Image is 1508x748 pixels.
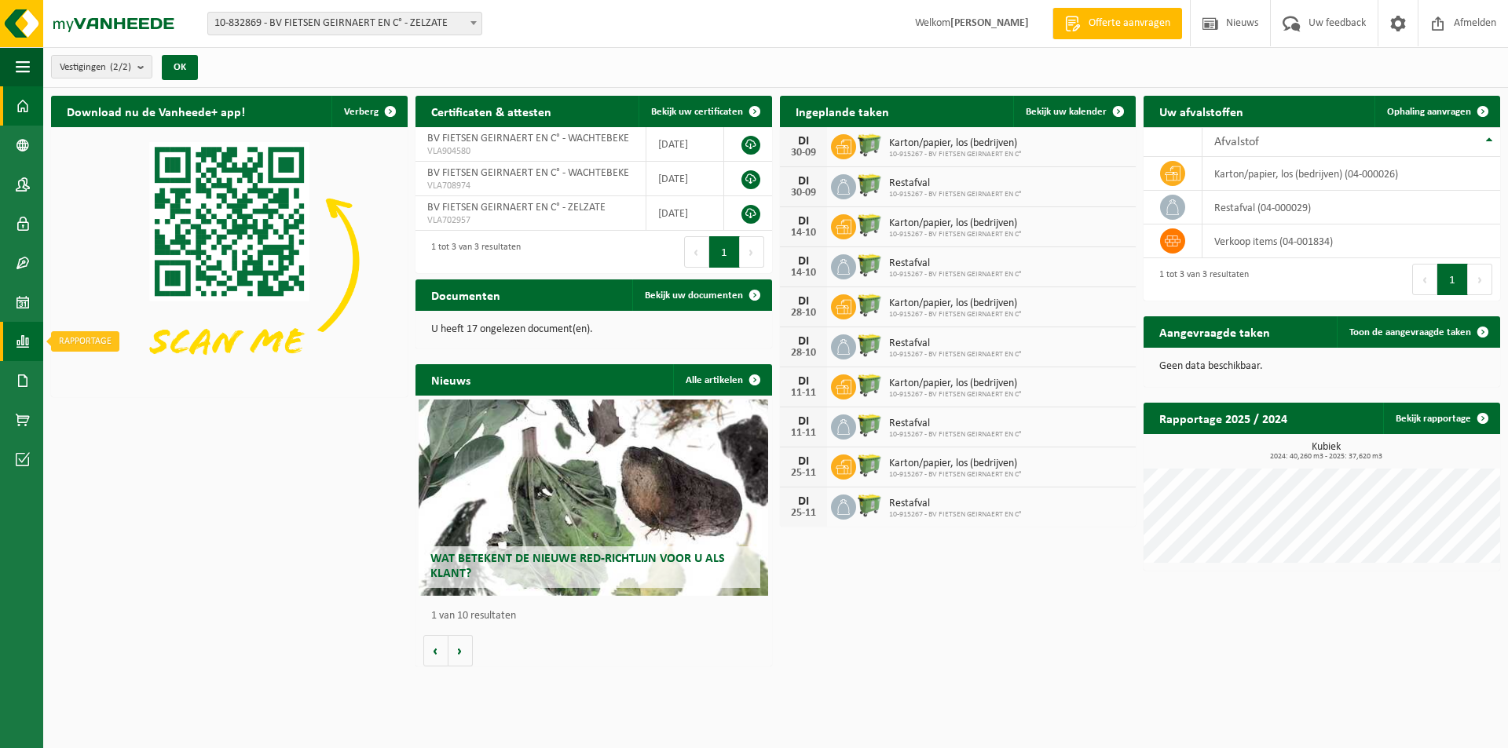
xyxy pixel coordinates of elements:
span: BV FIETSEN GEIRNAERT EN C° - ZELZATE [427,202,606,213]
span: Restafval [889,418,1021,430]
a: Bekijk uw kalender [1013,96,1134,127]
img: WB-0660-HPE-GN-51 [856,132,883,159]
span: Offerte aanvragen [1085,16,1174,31]
span: Restafval [889,338,1021,350]
span: Bekijk uw certificaten [651,107,743,117]
div: DI [788,135,819,148]
span: Wat betekent de nieuwe RED-richtlijn voor u als klant? [430,553,725,580]
span: Karton/papier, los (bedrijven) [889,297,1021,310]
span: Restafval [889,177,1021,190]
a: Bekijk uw certificaten [639,96,770,127]
span: 10-915267 - BV FIETSEN GEIRNAERT EN C° [889,470,1021,480]
td: karton/papier, los (bedrijven) (04-000026) [1202,157,1500,191]
h2: Ingeplande taken [780,96,905,126]
td: [DATE] [646,196,724,231]
div: DI [788,175,819,188]
span: 10-915267 - BV FIETSEN GEIRNAERT EN C° [889,150,1021,159]
img: WB-0660-HPE-GN-51 [856,212,883,239]
span: VLA702957 [427,214,634,227]
button: 1 [709,236,740,268]
button: 1 [1437,264,1468,295]
div: 14-10 [788,268,819,279]
div: 30-09 [788,188,819,199]
span: Karton/papier, los (bedrijven) [889,137,1021,150]
p: U heeft 17 ongelezen document(en). [431,324,756,335]
img: Download de VHEPlus App [51,127,408,394]
span: BV FIETSEN GEIRNAERT EN C° - WACHTEBEKE [427,133,629,144]
h2: Aangevraagde taken [1144,316,1286,347]
button: Next [740,236,764,268]
span: Afvalstof [1214,136,1259,148]
h3: Kubiek [1151,442,1500,461]
button: Volgende [448,635,473,666]
img: WB-0660-HPE-GN-51 [856,452,883,479]
button: Previous [684,236,709,268]
span: Karton/papier, los (bedrijven) [889,217,1021,230]
span: 10-915267 - BV FIETSEN GEIRNAERT EN C° [889,270,1021,279]
button: Verberg [331,96,406,127]
td: verkoop items (04-001834) [1202,224,1500,258]
div: 28-10 [788,308,819,319]
a: Ophaling aanvragen [1374,96,1499,127]
span: 10-915267 - BV FIETSEN GEIRNAERT EN C° [889,430,1021,440]
div: 30-09 [788,148,819,159]
div: 11-11 [788,428,819,439]
div: 1 tot 3 van 3 resultaten [1151,262,1249,297]
img: WB-0660-HPE-GN-51 [856,372,883,399]
div: DI [788,375,819,388]
div: 28-10 [788,348,819,359]
span: Restafval [889,498,1021,510]
span: 2024: 40,260 m3 - 2025: 37,620 m3 [1151,453,1500,461]
span: BV FIETSEN GEIRNAERT EN C° - WACHTEBEKE [427,167,629,179]
span: Verberg [344,107,379,117]
div: DI [788,255,819,268]
h2: Certificaten & attesten [415,96,567,126]
img: WB-0660-HPE-GN-51 [856,492,883,519]
span: 10-915267 - BV FIETSEN GEIRNAERT EN C° [889,310,1021,319]
img: WB-0660-HPE-GN-51 [856,412,883,439]
button: Previous [1412,264,1437,295]
button: Vorige [423,635,448,666]
h2: Nieuws [415,364,486,395]
span: Toon de aangevraagde taken [1349,327,1471,338]
td: [DATE] [646,127,724,162]
img: WB-0660-HPE-GN-51 [856,292,883,319]
a: Offerte aanvragen [1052,8,1182,39]
h2: Uw afvalstoffen [1144,96,1259,126]
h2: Documenten [415,279,516,310]
img: WB-0660-HPE-GN-51 [856,332,883,359]
button: Next [1468,264,1492,295]
span: Karton/papier, los (bedrijven) [889,458,1021,470]
h2: Rapportage 2025 / 2024 [1144,403,1303,433]
span: Karton/papier, los (bedrijven) [889,378,1021,390]
a: Wat betekent de nieuwe RED-richtlijn voor u als klant? [419,400,768,596]
h2: Download nu de Vanheede+ app! [51,96,261,126]
span: Vestigingen [60,56,131,79]
span: 10-832869 - BV FIETSEN GEIRNAERT EN C° - ZELZATE [208,13,481,35]
a: Toon de aangevraagde taken [1337,316,1499,348]
div: DI [788,215,819,228]
span: 10-915267 - BV FIETSEN GEIRNAERT EN C° [889,190,1021,199]
div: DI [788,335,819,348]
div: DI [788,415,819,428]
img: WB-0660-HPE-GN-51 [856,252,883,279]
span: Restafval [889,257,1021,270]
span: 10-915267 - BV FIETSEN GEIRNAERT EN C° [889,350,1021,359]
strong: [PERSON_NAME] [950,17,1029,29]
div: DI [788,295,819,308]
div: DI [788,495,819,508]
p: 1 van 10 resultaten [431,611,764,622]
div: DI [788,455,819,468]
span: Ophaling aanvragen [1387,107,1471,117]
span: 10-915267 - BV FIETSEN GEIRNAERT EN C° [889,230,1021,239]
a: Bekijk uw documenten [632,279,770,311]
td: restafval (04-000029) [1202,191,1500,224]
a: Bekijk rapportage [1383,403,1499,434]
span: Bekijk uw kalender [1026,107,1107,117]
button: OK [162,55,198,80]
span: 10-915267 - BV FIETSEN GEIRNAERT EN C° [889,390,1021,400]
p: Geen data beschikbaar. [1159,361,1484,372]
span: VLA708974 [427,180,634,192]
span: VLA904580 [427,145,634,158]
a: Alle artikelen [673,364,770,396]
